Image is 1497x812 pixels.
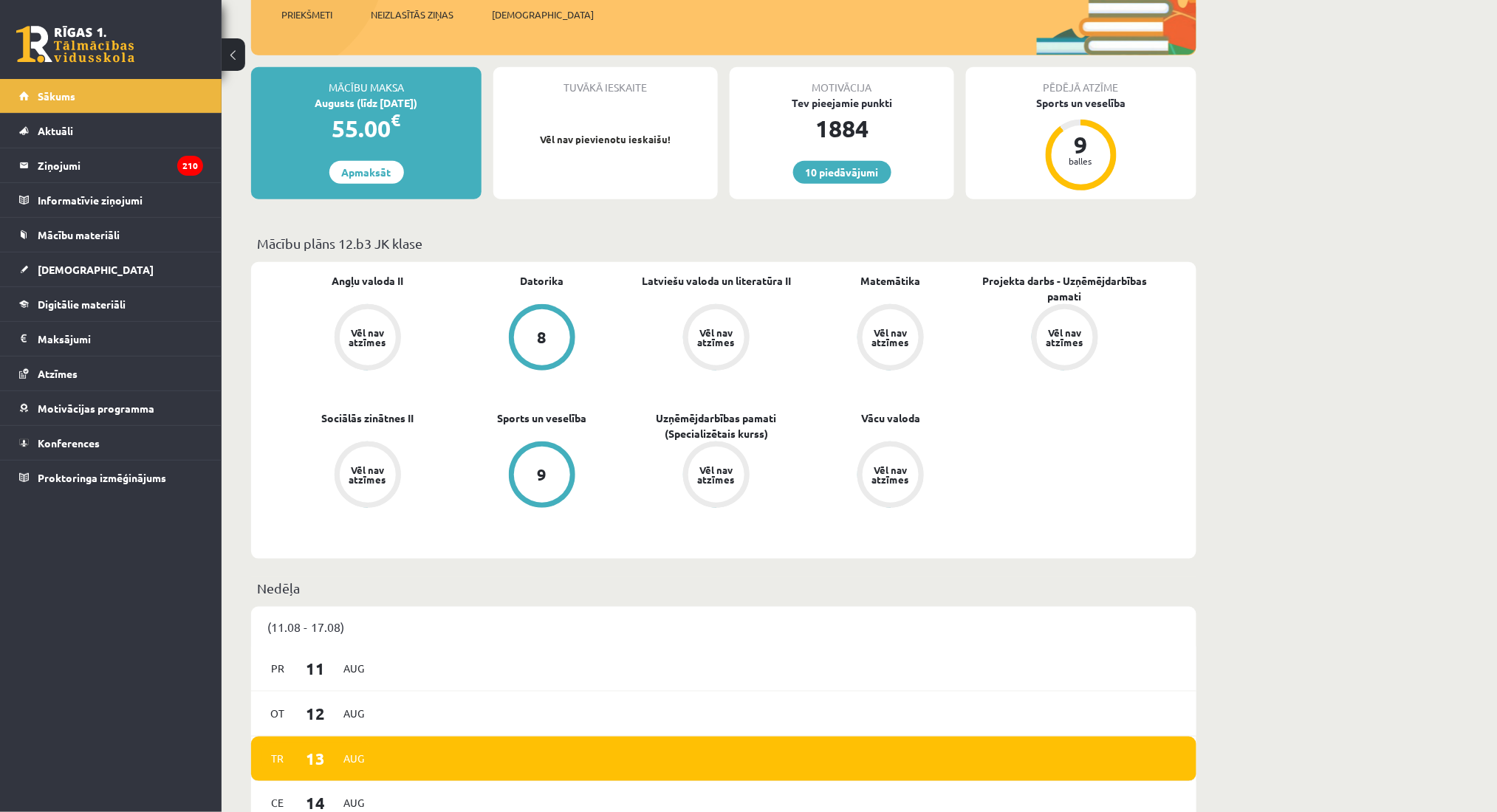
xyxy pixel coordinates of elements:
[870,328,911,347] div: Vēl nav atzīmes
[966,67,1196,95] div: Pēdējā atzīme
[538,467,547,483] div: 9
[493,67,718,95] div: Tuvākā ieskaite
[293,656,339,681] span: 11
[19,357,203,390] a: Atzīmes
[19,114,203,148] a: Aktuāli
[629,410,804,441] a: Uzņēmējdarbības pamati (Specializētais kurss)
[281,7,332,22] span: Priekšmeti
[19,461,203,495] a: Proktoringa izmēģinājums
[629,304,804,374] a: Vēl nav atzīmes
[38,228,120,241] span: Mācību materiāli
[978,304,1152,374] a: Vēl nav atzīmes
[338,657,369,680] span: Aug
[262,702,293,725] span: Ot
[730,95,954,111] div: Tev pieejamie punkti
[870,465,911,484] div: Vēl nav atzīmes
[391,109,401,131] span: €
[1044,328,1086,347] div: Vēl nav atzīmes
[696,328,737,347] div: Vēl nav atzīmes
[38,471,166,484] span: Proktoringa izmēģinājums
[38,263,154,276] span: [DEMOGRAPHIC_DATA]
[521,273,564,289] a: Datorika
[38,322,203,356] legend: Maksājumi
[492,7,594,22] span: [DEMOGRAPHIC_DATA]
[38,89,75,103] span: Sākums
[262,747,293,770] span: Tr
[730,111,954,146] div: 1884
[978,273,1152,304] a: Projekta darbs - Uzņēmējdarbības pamati
[38,367,78,380] span: Atzīmes
[371,7,453,22] span: Neizlasītās ziņas
[38,148,203,182] legend: Ziņojumi
[347,328,388,347] div: Vēl nav atzīmes
[19,391,203,425] a: Motivācijas programma
[19,183,203,217] a: Informatīvie ziņojumi
[19,79,203,113] a: Sākums
[38,297,126,311] span: Digitālie materiāli
[293,701,339,726] span: 12
[251,67,482,95] div: Mācību maksa
[455,304,629,374] a: 8
[804,304,978,374] a: Vēl nav atzīmes
[251,607,1196,647] div: (11.08 - 17.08)
[329,161,404,184] a: Apmaksāt
[455,441,629,511] a: 9
[501,132,710,147] p: Vēl nav pievienotu ieskaišu!
[19,218,203,252] a: Mācību materiāli
[338,747,369,770] span: Aug
[19,252,203,286] a: [DEMOGRAPHIC_DATA]
[793,161,891,184] a: 10 piedāvājumi
[19,148,203,182] a: Ziņojumi210
[966,95,1196,111] div: Sports un veselība
[16,26,134,63] a: Rīgas 1. Tālmācības vidusskola
[281,304,455,374] a: Vēl nav atzīmes
[696,465,737,484] div: Vēl nav atzīmes
[38,402,154,415] span: Motivācijas programma
[804,441,978,511] a: Vēl nav atzīmes
[293,746,339,771] span: 13
[730,67,954,95] div: Motivācija
[257,578,1191,598] p: Nedēļa
[19,426,203,460] a: Konferences
[861,410,920,426] a: Vācu valoda
[281,441,455,511] a: Vēl nav atzīmes
[861,273,921,289] a: Matemātika
[966,95,1196,193] a: Sports un veselība 9 balles
[538,329,547,345] div: 8
[38,124,73,137] span: Aktuāli
[257,233,1191,253] p: Mācību plāns 12.b3 JK klase
[1059,133,1103,156] div: 9
[251,95,482,111] div: Augusts (līdz [DATE])
[338,702,369,725] span: Aug
[262,657,293,680] span: Pr
[38,183,203,217] legend: Informatīvie ziņojumi
[19,287,203,321] a: Digitālie materiāli
[38,436,100,450] span: Konferences
[629,441,804,511] a: Vēl nav atzīmes
[642,273,791,289] a: Latviešu valoda un literatūra II
[19,322,203,356] a: Maksājumi
[177,156,203,176] i: 210
[1059,156,1103,165] div: balles
[347,465,388,484] div: Vēl nav atzīmes
[498,410,587,426] a: Sports un veselība
[322,410,414,426] a: Sociālās zinātnes II
[332,273,404,289] a: Angļu valoda II
[251,111,482,146] div: 55.00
